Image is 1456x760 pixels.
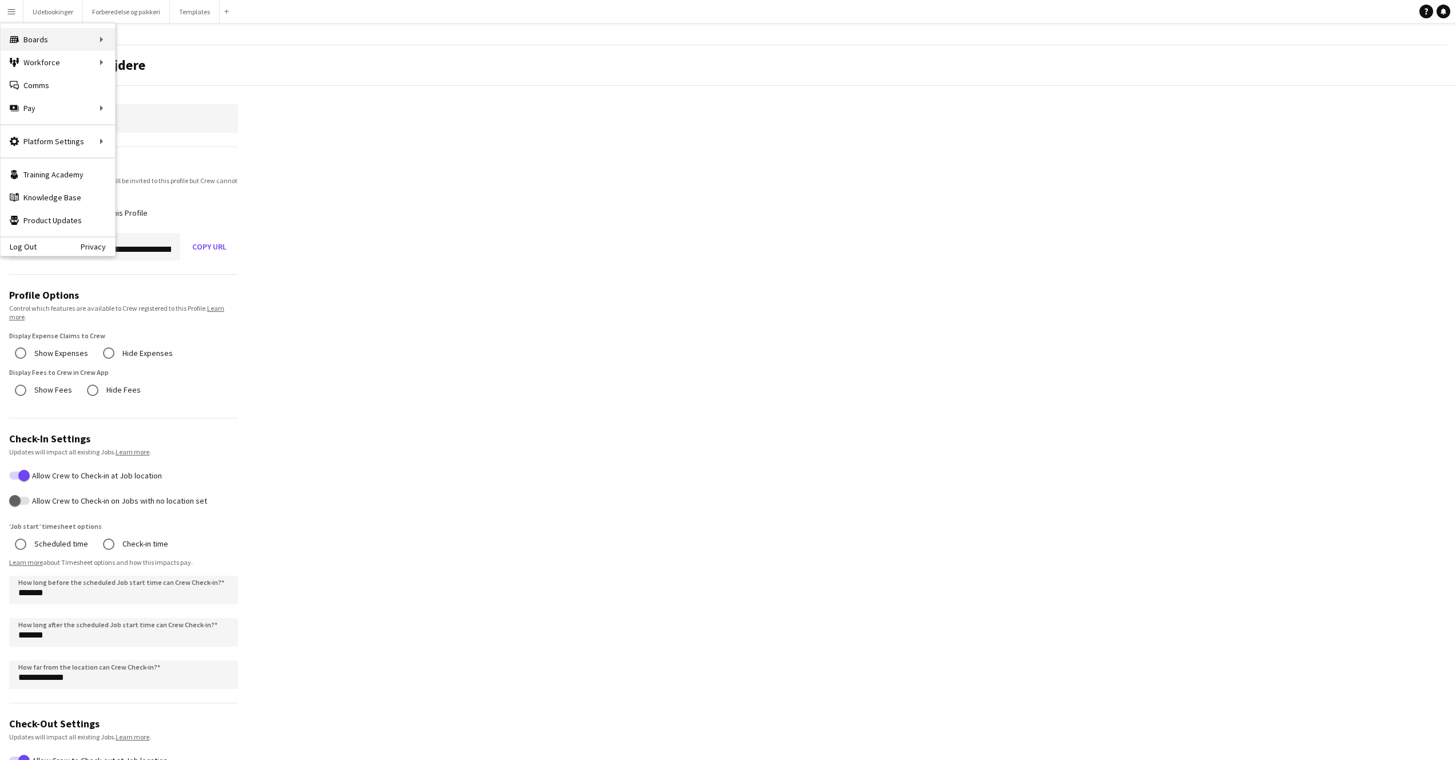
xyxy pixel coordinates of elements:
button: Udebookinger [23,1,83,23]
div: Updates will impact all existing Jobs. . [9,448,238,456]
div: Control which features are available to Crew registered to this Profile. . [9,304,238,321]
a: Privacy [81,242,115,251]
label: ‘Job start’ timesheet options [9,522,102,531]
label: Hide Fees [104,381,141,399]
a: Learn more [9,304,224,321]
div: Updates will impact all existing Jobs. . [9,733,238,741]
button: Templates [170,1,220,23]
label: Allow Crew to Check-in on Jobs with no location set [30,496,207,505]
h3: Check-Out Settings [9,717,238,730]
div: Workforce [1,51,115,74]
h3: Check-In Settings [9,432,238,445]
a: Training Academy [1,163,115,186]
div: Boards [1,28,115,51]
button: Copy URL [181,233,238,260]
label: Show Expenses [32,345,88,362]
label: Allow Crew to Check-in at Job location [30,470,162,480]
a: Learn more [116,733,149,741]
a: Learn more [9,558,43,567]
a: Comms [1,74,115,97]
button: Forberedelse og pakkeri [83,1,170,23]
h3: Profile Options [9,288,238,302]
h3: Application Status [9,161,238,174]
a: Product Updates [1,209,115,232]
label: Hide Expenses [120,345,173,362]
label: Check-in time [120,535,168,553]
a: Knowledge Base [1,186,115,209]
label: Show Fees [32,381,72,399]
a: Log Out [1,242,37,251]
label: Display Fees to Crew in Crew App [9,368,109,377]
label: Scheduled time [32,535,88,553]
div: about Timesheet options and how this impacts pay. [9,558,238,567]
a: Learn more [116,448,149,456]
div: If applications are closed Crew can still be invited to this profile but Crew cannot switch to th... [9,176,238,193]
div: Pay [1,97,115,120]
label: Display Expense Claims to Crew [9,331,105,340]
div: Platform Settings [1,130,115,153]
